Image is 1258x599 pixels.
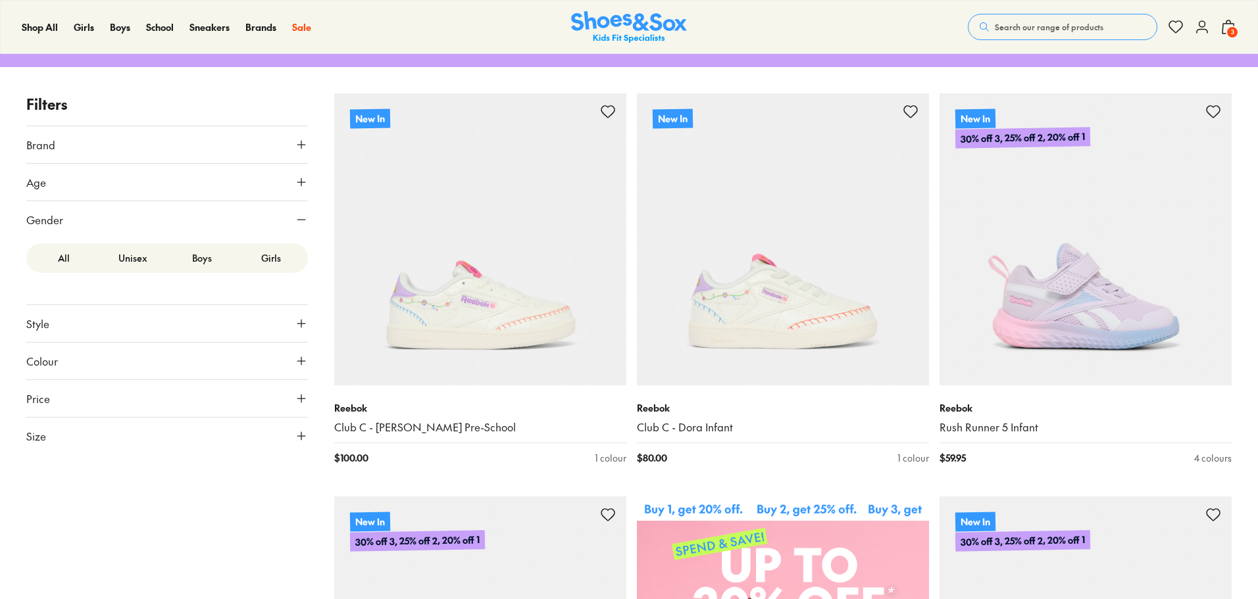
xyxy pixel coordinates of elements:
span: 3 [1226,26,1239,39]
p: New In [350,109,390,129]
button: Size [26,418,308,454]
a: Club C - [PERSON_NAME] Pre-School [334,420,626,435]
button: Search our range of products [968,14,1157,40]
span: $ 59.95 [940,451,966,465]
a: Rush Runner 5 Infant [940,420,1232,435]
a: Girls [74,20,94,34]
span: Price [26,391,50,406]
p: 30% off 3, 25% off 2, 20% off 1 [955,530,1090,552]
img: SNS_Logo_Responsive.svg [571,11,687,43]
p: New In [653,109,693,129]
p: New In [955,109,995,129]
button: Gender [26,201,308,238]
a: New In [334,93,626,385]
span: Size [26,428,46,444]
p: 30% off 3, 25% off 2, 20% off 1 [350,530,485,552]
p: 30% off 3, 25% off 2, 20% off 1 [955,128,1090,149]
a: Club C - Dora Infant [637,420,929,435]
a: School [146,20,174,34]
a: Boys [110,20,130,34]
div: 1 colour [595,451,626,465]
a: Sneakers [189,20,230,34]
button: Colour [26,343,308,379]
a: New In [637,93,929,385]
p: Filters [26,93,308,115]
label: Unisex [98,246,167,270]
button: Price [26,380,308,417]
button: Style [26,305,308,342]
span: Colour [26,353,58,369]
button: Age [26,164,308,201]
p: New In [350,512,390,532]
span: Gender [26,212,63,228]
a: Brands [245,20,276,34]
span: $ 100.00 [334,451,368,465]
label: Boys [167,246,236,270]
div: 1 colour [897,451,929,465]
span: Style [26,316,49,331]
label: Girls [236,246,305,270]
a: Shoes & Sox [571,11,687,43]
div: 4 colours [1194,451,1232,465]
p: Reebok [637,401,929,415]
label: All [29,246,98,270]
a: Sale [292,20,311,34]
a: Shop All [22,20,58,34]
p: New In [955,512,995,532]
a: New In30% off 3, 25% off 2, 20% off 1 [940,93,1232,385]
button: Brand [26,126,308,163]
span: $ 80.00 [637,451,667,465]
p: Reebok [940,401,1232,415]
button: 3 [1220,12,1236,41]
p: Reebok [334,401,626,415]
span: Search our range of products [995,21,1103,33]
span: Age [26,174,46,190]
span: Brand [26,137,55,153]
